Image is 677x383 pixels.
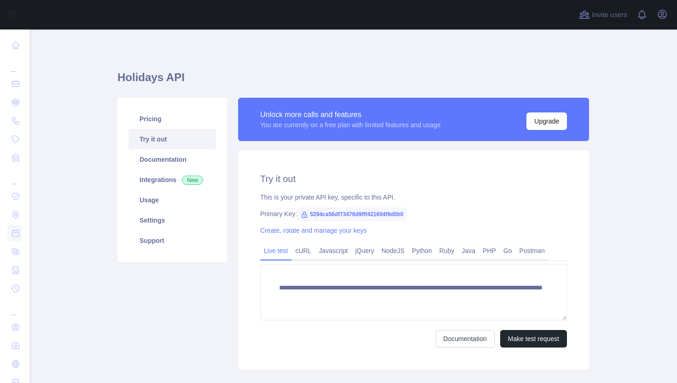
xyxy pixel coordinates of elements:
div: ... [7,168,22,186]
h1: Holidays API [117,70,589,92]
a: jQuery [351,243,378,258]
div: ... [7,55,22,74]
a: Pricing [128,109,216,129]
div: ... [7,299,22,317]
a: Go [500,243,516,258]
a: Documentation [128,149,216,170]
a: Javascript [315,243,351,258]
span: New [182,176,203,185]
a: Java [458,243,479,258]
div: Unlock more calls and features [260,109,441,120]
a: PHP [479,243,500,258]
a: Postman [516,243,549,258]
a: NodeJS [378,243,408,258]
a: Python [408,243,436,258]
div: This is your private API key, specific to this API. [260,193,567,202]
a: Ruby [436,243,458,258]
button: Invite users [577,7,629,22]
div: You are currently on a free plan with limited features and usage [260,120,441,130]
a: Integrations New [128,170,216,190]
div: Primary Key: [260,209,567,218]
span: 5294ca56df73478d9fff421604f9d0b0 [297,207,407,221]
button: Upgrade [526,112,567,130]
h2: Try it out [260,172,567,185]
a: Live test [260,243,292,258]
span: Invite users [592,10,627,20]
a: cURL [292,243,315,258]
a: Documentation [436,330,495,348]
a: Try it out [128,129,216,149]
a: Usage [128,190,216,210]
button: Make test request [500,330,567,348]
a: Create, rotate and manage your keys [260,227,367,234]
a: Settings [128,210,216,230]
a: Support [128,230,216,251]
